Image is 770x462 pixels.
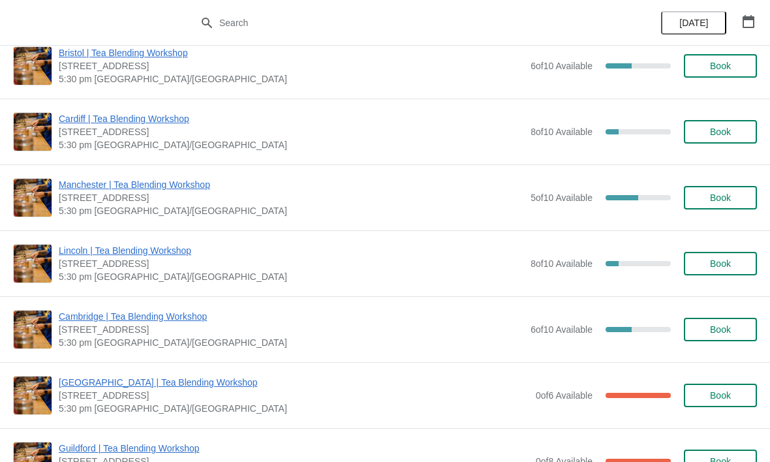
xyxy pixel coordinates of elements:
[14,311,52,348] img: Cambridge | Tea Blending Workshop | 8-9 Green Street, Cambridge, CB2 3JU | 5:30 pm Europe/London
[531,127,593,137] span: 8 of 10 Available
[531,61,593,71] span: 6 of 10 Available
[59,112,524,125] span: Cardiff | Tea Blending Workshop
[59,204,524,217] span: 5:30 pm [GEOGRAPHIC_DATA]/[GEOGRAPHIC_DATA]
[59,138,524,151] span: 5:30 pm [GEOGRAPHIC_DATA]/[GEOGRAPHIC_DATA]
[59,376,529,389] span: [GEOGRAPHIC_DATA] | Tea Blending Workshop
[59,336,524,349] span: 5:30 pm [GEOGRAPHIC_DATA]/[GEOGRAPHIC_DATA]
[14,113,52,151] img: Cardiff | Tea Blending Workshop | 1-3 Royal Arcade, Cardiff CF10 1AE, UK | 5:30 pm Europe/London
[710,192,731,203] span: Book
[684,120,757,144] button: Book
[14,377,52,414] img: London Covent Garden | Tea Blending Workshop | 11 Monmouth St, London, WC2H 9DA | 5:30 pm Europe/...
[531,324,593,335] span: 6 of 10 Available
[684,54,757,78] button: Book
[59,72,524,85] span: 5:30 pm [GEOGRAPHIC_DATA]/[GEOGRAPHIC_DATA]
[710,390,731,401] span: Book
[59,178,524,191] span: Manchester | Tea Blending Workshop
[59,310,524,323] span: Cambridge | Tea Blending Workshop
[14,179,52,217] img: Manchester | Tea Blending Workshop | 57 Church St, Manchester, M4 1PD | 5:30 pm Europe/London
[679,18,708,28] span: [DATE]
[710,127,731,137] span: Book
[684,252,757,275] button: Book
[661,11,726,35] button: [DATE]
[710,324,731,335] span: Book
[59,270,524,283] span: 5:30 pm [GEOGRAPHIC_DATA]/[GEOGRAPHIC_DATA]
[531,192,593,203] span: 5 of 10 Available
[59,46,524,59] span: Bristol | Tea Blending Workshop
[14,245,52,283] img: Lincoln | Tea Blending Workshop | 30 Sincil Street, Lincoln, LN5 7ET | 5:30 pm Europe/London
[59,389,529,402] span: [STREET_ADDRESS]
[59,257,524,270] span: [STREET_ADDRESS]
[684,384,757,407] button: Book
[59,191,524,204] span: [STREET_ADDRESS]
[531,258,593,269] span: 8 of 10 Available
[14,47,52,85] img: Bristol | Tea Blending Workshop | 73 Park Street, Bristol, BS1 5PB | 5:30 pm Europe/London
[684,318,757,341] button: Book
[59,402,529,415] span: 5:30 pm [GEOGRAPHIC_DATA]/[GEOGRAPHIC_DATA]
[536,390,593,401] span: 0 of 6 Available
[219,11,577,35] input: Search
[59,323,524,336] span: [STREET_ADDRESS]
[710,258,731,269] span: Book
[684,186,757,209] button: Book
[710,61,731,71] span: Book
[59,442,529,455] span: Guildford | Tea Blending Workshop
[59,125,524,138] span: [STREET_ADDRESS]
[59,244,524,257] span: Lincoln | Tea Blending Workshop
[59,59,524,72] span: [STREET_ADDRESS]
